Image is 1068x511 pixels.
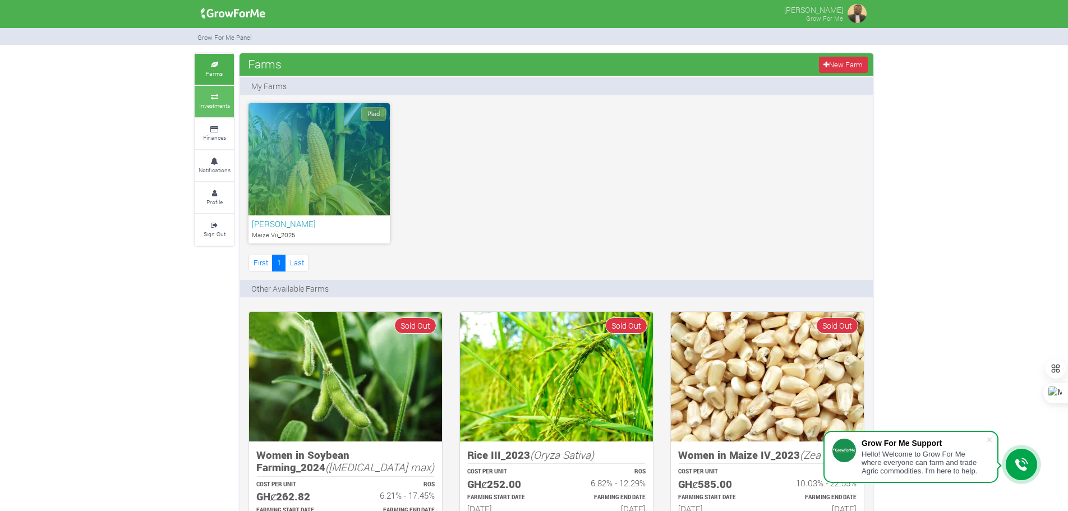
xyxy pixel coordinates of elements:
[777,494,857,502] p: Estimated Farming End Date
[678,468,757,476] p: COST PER UNIT
[530,448,594,462] i: (Oryza Sativa)
[272,255,286,271] a: 1
[862,439,986,448] div: Grow For Me Support
[678,449,857,462] h5: Women in Maize IV_2023
[800,448,852,462] i: (Zea Mays)
[784,2,843,16] p: [PERSON_NAME]
[199,102,230,109] small: Investments
[605,317,647,334] span: Sold Out
[204,230,225,238] small: Sign Out
[567,468,646,476] p: ROS
[678,494,757,502] p: Estimated Farming Start Date
[325,460,434,474] i: ([MEDICAL_DATA] max)
[777,478,857,488] h6: 10.03% - 22.55%
[356,481,435,489] p: ROS
[252,231,386,240] p: Maize Vii_2025
[197,2,269,25] img: growforme image
[467,449,646,462] h5: Rice III_2023
[195,214,234,245] a: Sign Out
[195,118,234,149] a: Finances
[206,198,223,206] small: Profile
[846,2,868,25] img: growforme image
[394,317,436,334] span: Sold Out
[248,103,390,243] a: Paid [PERSON_NAME] Maize Vii_2025
[361,107,386,121] span: Paid
[251,80,287,92] p: My Farms
[248,255,309,271] nav: Page Navigation
[671,312,864,441] img: growforme image
[203,133,226,141] small: Finances
[467,494,546,502] p: Estimated Farming Start Date
[678,478,757,491] h5: GHȼ585.00
[467,468,546,476] p: COST PER UNIT
[197,33,252,42] small: Grow For Me Panel
[245,53,284,75] span: Farms
[256,490,335,503] h5: GHȼ262.82
[806,14,843,22] small: Grow For Me
[195,182,234,213] a: Profile
[356,490,435,500] h6: 6.21% - 17.45%
[256,481,335,489] p: COST PER UNIT
[249,312,442,441] img: growforme image
[199,166,231,174] small: Notifications
[251,283,329,294] p: Other Available Farms
[285,255,309,271] a: Last
[460,312,653,441] img: growforme image
[567,478,646,488] h6: 6.82% - 12.29%
[195,86,234,117] a: Investments
[816,317,858,334] span: Sold Out
[256,449,435,474] h5: Women in Soybean Farming_2024
[467,478,546,491] h5: GHȼ252.00
[777,468,857,476] p: ROS
[195,54,234,85] a: Farms
[195,150,234,181] a: Notifications
[567,494,646,502] p: Estimated Farming End Date
[819,57,868,73] a: New Farm
[862,450,986,475] div: Hello! Welcome to Grow For Me where everyone can farm and trade Agric commodities. I'm here to help.
[248,255,273,271] a: First
[252,219,386,229] h6: [PERSON_NAME]
[206,70,223,77] small: Farms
